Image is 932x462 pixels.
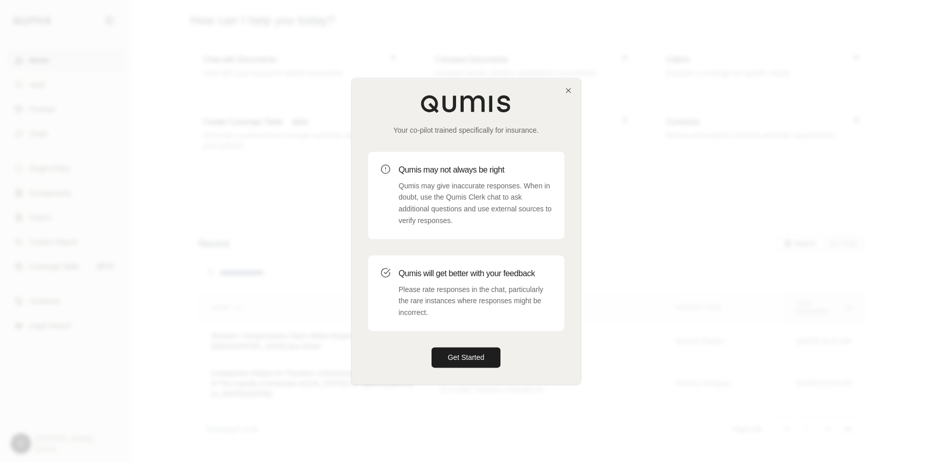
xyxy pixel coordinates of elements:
[368,125,564,135] p: Your co-pilot trained specifically for insurance.
[399,180,552,227] p: Qumis may give inaccurate responses. When in doubt, use the Qumis Clerk chat to ask additional qu...
[420,94,512,113] img: Qumis Logo
[399,268,552,280] h3: Qumis will get better with your feedback
[432,347,501,368] button: Get Started
[399,164,552,176] h3: Qumis may not always be right
[399,284,552,319] p: Please rate responses in the chat, particularly the rare instances where responses might be incor...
